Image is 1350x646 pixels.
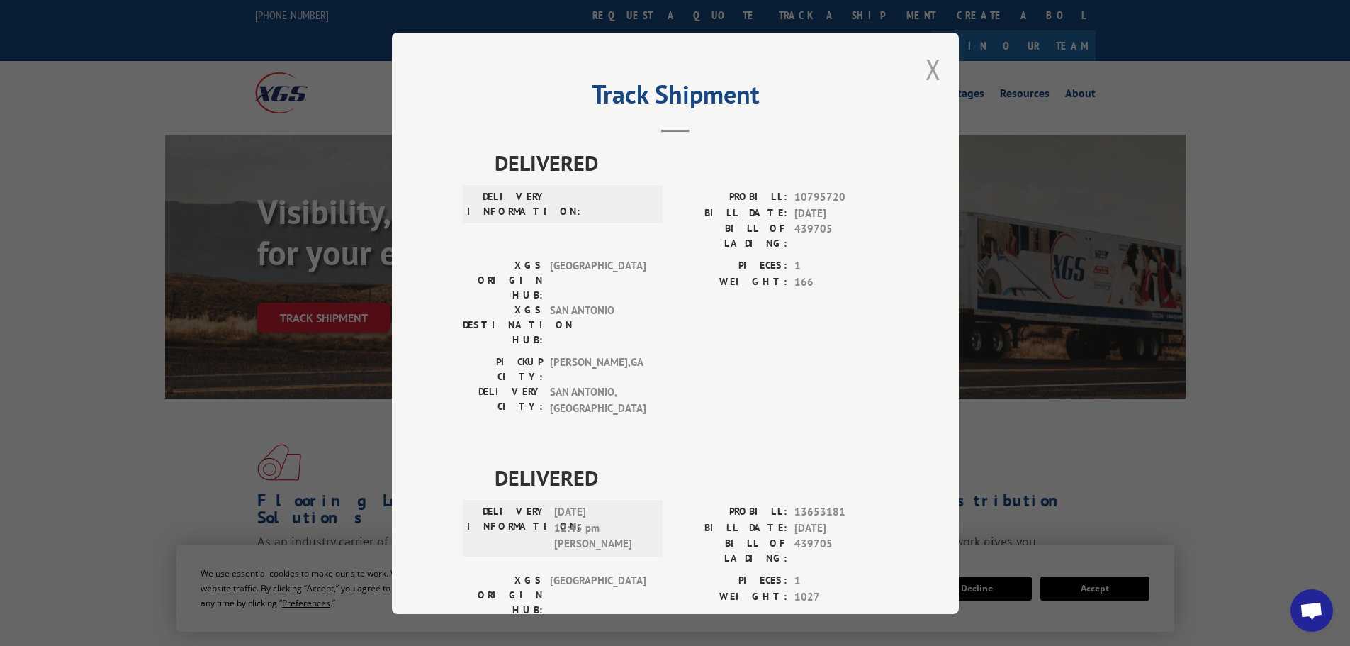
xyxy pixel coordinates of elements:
[675,221,787,251] label: BILL OF LADING:
[926,50,941,88] button: Close modal
[794,189,888,206] span: 10795720
[495,462,888,494] span: DELIVERED
[463,573,543,618] label: XGS ORIGIN HUB:
[794,205,888,221] span: [DATE]
[675,189,787,206] label: PROBILL:
[495,147,888,179] span: DELIVERED
[675,589,787,605] label: WEIGHT:
[550,384,646,416] span: SAN ANTONIO , [GEOGRAPHIC_DATA]
[675,205,787,221] label: BILL DATE:
[675,536,787,566] label: BILL OF LADING:
[463,384,543,416] label: DELIVERY CITY:
[550,303,646,347] span: SAN ANTONIO
[550,355,646,384] span: [PERSON_NAME] , GA
[675,573,787,589] label: PIECES:
[463,355,543,384] label: PICKUP CITY:
[463,84,888,111] h2: Track Shipment
[1290,589,1333,632] a: Open chat
[467,504,547,552] label: DELIVERY INFORMATION:
[794,504,888,520] span: 13653181
[675,520,787,536] label: BILL DATE:
[794,274,888,290] span: 166
[463,303,543,347] label: XGS DESTINATION HUB:
[794,573,888,589] span: 1
[467,189,547,219] label: DELIVERY INFORMATION:
[794,536,888,566] span: 439705
[550,258,646,303] span: [GEOGRAPHIC_DATA]
[675,258,787,274] label: PIECES:
[675,504,787,520] label: PROBILL:
[794,221,888,251] span: 439705
[794,520,888,536] span: [DATE]
[794,589,888,605] span: 1027
[463,258,543,303] label: XGS ORIGIN HUB:
[554,504,650,552] span: [DATE] 12:45 pm [PERSON_NAME]
[675,274,787,290] label: WEIGHT:
[550,573,646,618] span: [GEOGRAPHIC_DATA]
[794,258,888,274] span: 1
